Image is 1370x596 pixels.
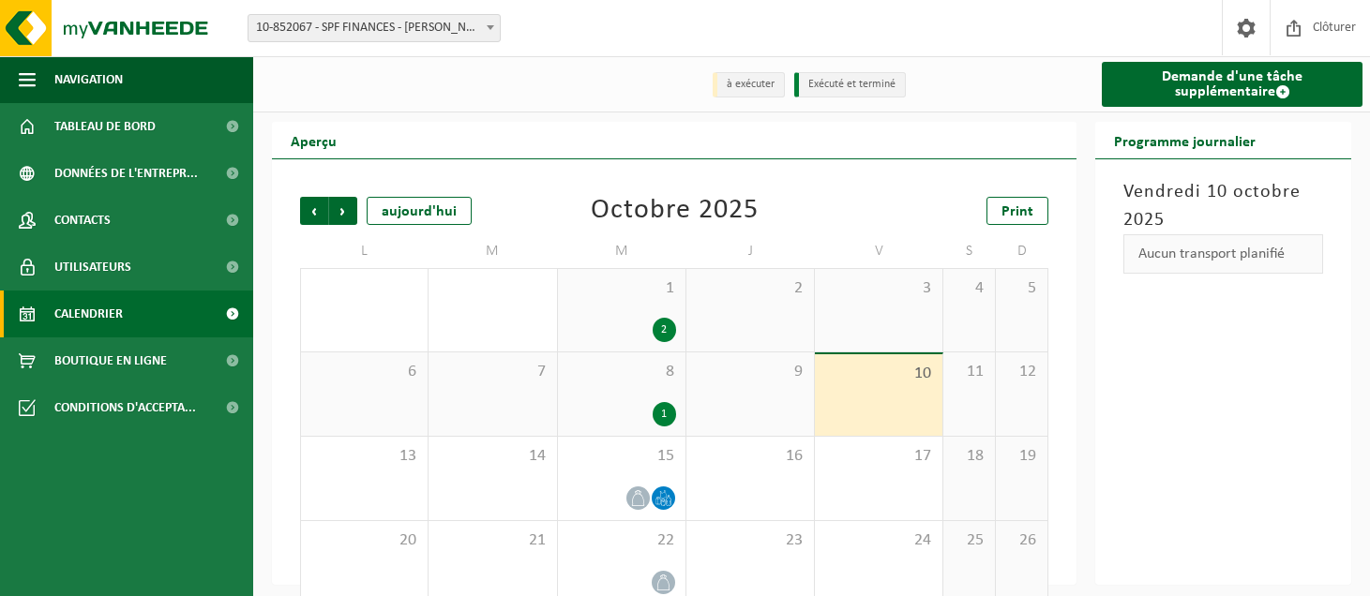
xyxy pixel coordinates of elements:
[686,234,815,268] td: J
[54,150,198,197] span: Données de l'entrepr...
[1123,178,1323,234] h3: Vendredi 10 octobre 2025
[953,278,986,299] span: 4
[438,362,547,382] span: 7
[824,530,933,551] span: 24
[329,197,357,225] span: Suivant
[567,362,676,382] span: 8
[1005,278,1038,299] span: 5
[310,446,418,467] span: 13
[696,530,805,551] span: 23
[824,446,933,467] span: 17
[1095,122,1274,158] h2: Programme journalier
[953,446,986,467] span: 18
[367,197,472,225] div: aujourd'hui
[310,530,418,551] span: 20
[54,197,111,244] span: Contacts
[1005,530,1038,551] span: 26
[310,362,418,382] span: 6
[54,103,156,150] span: Tableau de bord
[300,234,429,268] td: L
[567,278,676,299] span: 1
[1123,234,1323,274] div: Aucun transport planifié
[591,197,759,225] div: Octobre 2025
[794,72,906,97] li: Exécuté et terminé
[429,234,557,268] td: M
[248,14,501,42] span: 10-852067 - SPF FINANCES - HUY 4 - HUY
[558,234,686,268] td: M
[986,197,1048,225] a: Print
[1102,62,1362,107] a: Demande d'une tâche supplémentaire
[54,244,131,291] span: Utilisateurs
[438,446,547,467] span: 14
[272,122,355,158] h2: Aperçu
[943,234,996,268] td: S
[1001,204,1033,219] span: Print
[953,362,986,382] span: 11
[1005,446,1038,467] span: 19
[438,530,547,551] span: 21
[54,56,123,103] span: Navigation
[696,278,805,299] span: 2
[300,197,328,225] span: Précédent
[653,402,676,426] div: 1
[953,530,986,551] span: 25
[713,72,785,97] li: à exécuter
[653,318,676,342] div: 2
[54,384,196,431] span: Conditions d'accepta...
[824,364,933,384] span: 10
[996,234,1048,268] td: D
[696,362,805,382] span: 9
[248,15,500,41] span: 10-852067 - SPF FINANCES - HUY 4 - HUY
[54,291,123,337] span: Calendrier
[54,337,167,384] span: Boutique en ligne
[567,446,676,467] span: 15
[567,530,676,551] span: 22
[696,446,805,467] span: 16
[824,278,933,299] span: 3
[1005,362,1038,382] span: 12
[815,234,943,268] td: V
